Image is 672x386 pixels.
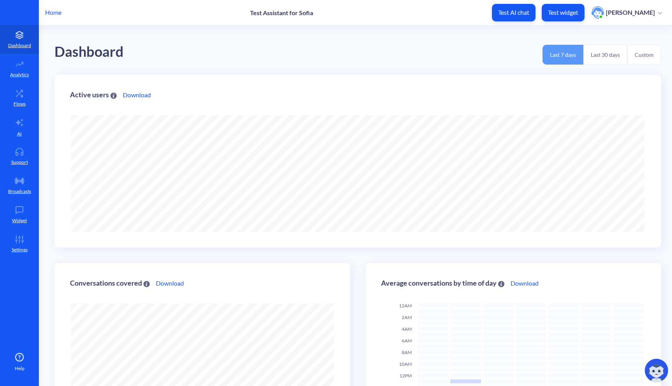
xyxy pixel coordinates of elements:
[399,361,412,367] span: 10AM
[8,42,31,49] p: Dashboard
[11,159,28,166] p: Support
[381,279,504,287] div: Average conversations by time of day
[588,5,666,19] button: user photo[PERSON_NAME]
[548,9,578,16] p: Test widget
[156,279,184,288] a: Download
[542,4,584,21] button: Test widget
[70,91,117,98] div: Active users
[498,9,529,16] p: Test AI chat
[402,349,412,355] span: 8AM
[402,314,412,320] span: 2AM
[12,246,28,253] p: Settings
[123,90,151,100] a: Download
[542,45,583,65] button: Last 7 days
[492,4,535,21] button: Test AI chat
[399,303,412,309] span: 12AM
[8,188,31,195] p: Broadcasts
[15,365,24,372] span: Help
[645,359,668,382] img: copilot-icon.svg
[17,130,22,137] p: AI
[54,41,124,63] div: Dashboard
[12,217,27,224] p: Widget
[402,338,412,344] span: 6AM
[627,45,661,65] button: Custom
[402,326,412,332] span: 4AM
[70,279,150,287] div: Conversations covered
[399,373,412,379] span: 12PM
[583,45,627,65] button: Last 30 days
[14,100,26,107] p: Flows
[45,8,61,17] p: Home
[250,9,313,16] p: Test Assistant for Sofia
[511,279,539,288] a: Download
[606,8,655,17] p: [PERSON_NAME]
[10,71,29,78] p: Analytics
[591,6,604,19] img: user photo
